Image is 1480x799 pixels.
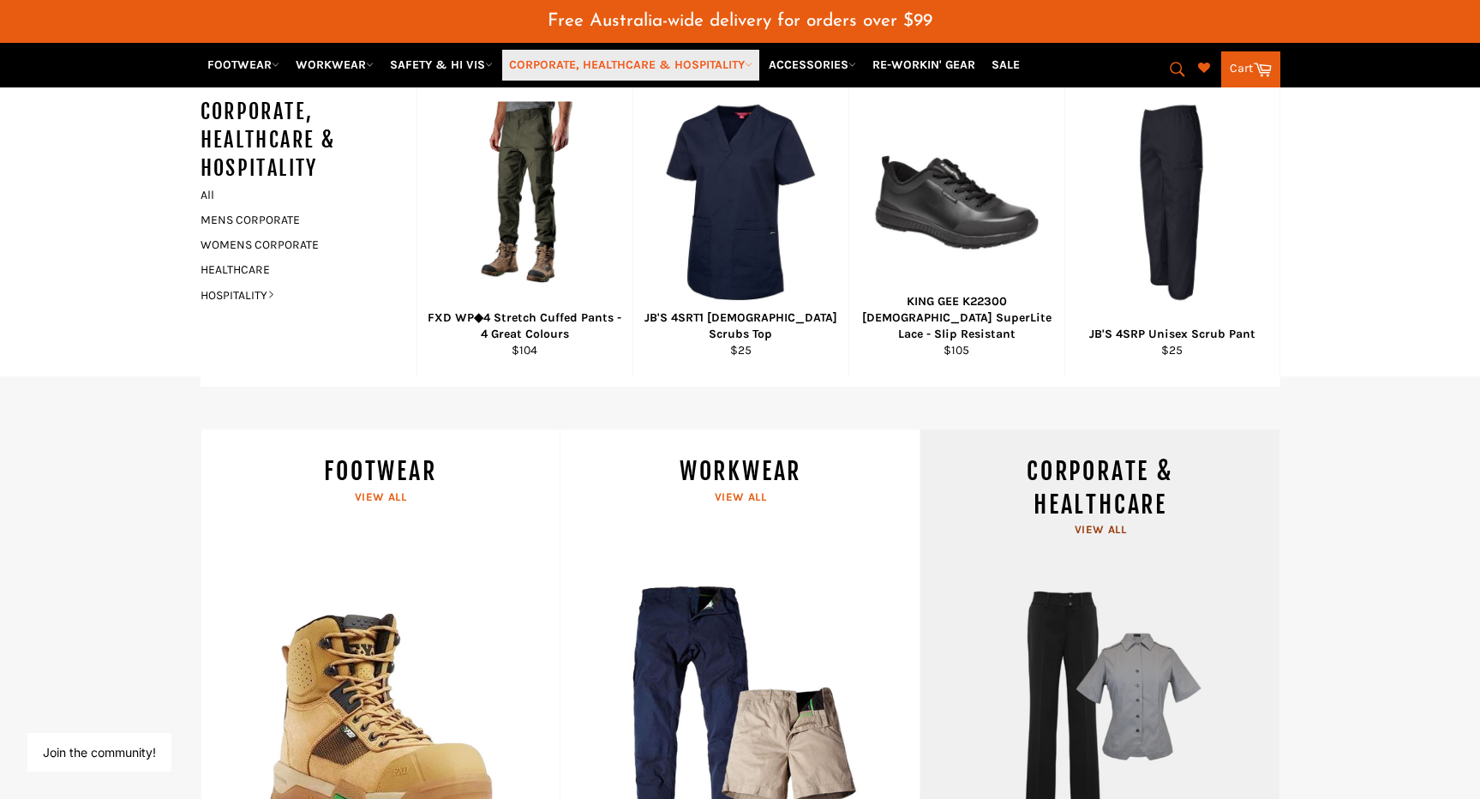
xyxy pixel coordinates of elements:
span: Free Australia-wide delivery for orders over $99 [548,12,932,30]
a: FOOTWEAR [201,50,286,80]
div: KING GEE K22300 [DEMOGRAPHIC_DATA] SuperLite Lace - Slip Resistant [860,293,1053,343]
a: FXD WP◆4 Stretch Cuffed Pants - 4 Great Colours - Workin' Gear FXD WP◆4 Stretch Cuffed Pants - 4 ... [416,81,632,376]
a: HOSPITALITY [192,283,399,308]
div: JB'S 4SRP Unisex Scrub Pant [1076,326,1268,342]
a: Cart [1221,51,1280,87]
div: $25 [644,342,837,358]
a: SAFETY & HI VIS [383,50,500,80]
img: FXD WP◆4 Stretch Cuffed Pants - 4 Great Colours - Workin' Gear [458,102,592,303]
div: $25 [1076,342,1268,358]
img: KING GEE K22300 Ladies SuperLite Lace - Workin Gear [871,151,1043,254]
img: JB'S 4SRT1 Ladies Scrubs Top - Workin' Gear [658,102,823,303]
a: MENS CORPORATE [192,207,399,232]
div: JB'S 4SRT1 [DEMOGRAPHIC_DATA] Scrubs Top [644,309,837,343]
a: SALE [985,50,1027,80]
a: All [192,183,416,207]
a: WORKWEAR [289,50,380,80]
a: ACCESSORIES [762,50,863,80]
div: FXD WP◆4 Stretch Cuffed Pants - 4 Great Colours [428,309,621,343]
a: HEALTHCARE [192,257,399,282]
div: $105 [860,342,1053,358]
a: KING GEE K22300 Ladies SuperLite Lace - Workin Gear KING GEE K22300 [DEMOGRAPHIC_DATA] SuperLite ... [848,81,1064,376]
a: JB'S 4SRT1 Ladies Scrubs Top - Workin' Gear JB'S 4SRT1 [DEMOGRAPHIC_DATA] Scrubs Top $25 [632,81,848,376]
a: WOMENS CORPORATE [192,232,399,257]
button: Join the community! [43,745,156,760]
a: JB'S 4SRP Unisex Scrub Pant - Workin' Gear JB'S 4SRP Unisex Scrub Pant $25 [1064,81,1280,376]
h5: CORPORATE, HEALTHCARE & HOSPITALITY [201,98,416,183]
a: CORPORATE, HEALTHCARE & HOSPITALITY [502,50,759,80]
div: $104 [428,342,621,358]
img: JB'S 4SRP Unisex Scrub Pant - Workin' Gear [1090,102,1255,303]
a: RE-WORKIN' GEAR [866,50,982,80]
